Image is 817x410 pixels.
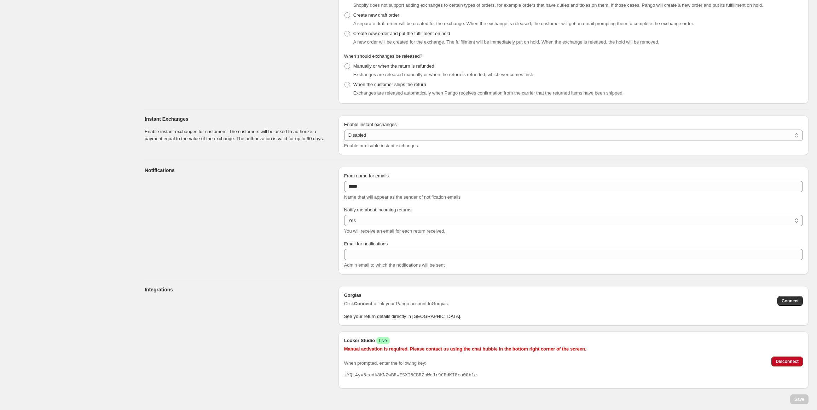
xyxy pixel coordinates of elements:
span: Notify me about incoming returns [344,207,412,212]
span: Create new order and put the fulfillment on hold [353,31,450,36]
span: When should exchanges be released? [344,53,422,59]
span: Enable or disable instant exchanges. [344,143,419,148]
span: A new order will be created for the exchange. The fulfillment will be immediately put on hold. Wh... [353,39,659,45]
span: When the customer ships the return [353,82,426,87]
span: Click to link your Pango account to Gorgias . [344,300,449,307]
h3: Integrations [145,286,333,293]
div: When prompted, enter the following key: [344,346,586,378]
button: Connect [777,296,803,306]
span: Manual activation is required. Please contact us using the chat bubble in the bottom right corner... [344,346,586,352]
span: See your return details directly in [GEOGRAPHIC_DATA]. [344,314,462,319]
span: From name for emails [344,173,389,178]
pre: zYQL4yv5codk8KNZwBRwESXI6CBRZnWoJr9CBdKI8ca00b1e [344,371,586,378]
span: You will receive an email for each return received. [344,228,445,234]
span: Exchanges are released automatically when Pango receives confirmation from the carrier that the r... [353,90,624,96]
strong: Connect [354,301,372,306]
span: Live [379,338,387,343]
span: Exchanges are released manually or when the return is refunded, whichever comes first. [353,72,533,77]
span: Email for notifications [344,241,388,246]
span: Admin email to which the notifications will be sent [344,262,445,268]
span: Create new draft order [353,12,399,18]
button: Disconnect [771,357,803,366]
span: Connect [782,298,799,304]
span: A separate draft order will be created for the exchange. When the exchange is released, the custo... [353,21,694,26]
p: Enable instant exchanges for customers. The customers will be asked to authorize a payment equal ... [145,128,333,142]
span: Disconnect [776,359,799,364]
h3: Instant Exchanges [145,115,333,123]
span: Manually or when the return is refunded [353,63,434,69]
h2: Gorgias [344,292,449,299]
span: Shopify does not support adding exchanges to certain types of orders, for example orders that hav... [353,2,763,8]
span: Name that will appear as the sender of notification emails [344,194,461,200]
h2: Looker Studio [344,337,586,344]
span: Enable instant exchanges [344,122,397,127]
h3: Notifications [145,167,333,174]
